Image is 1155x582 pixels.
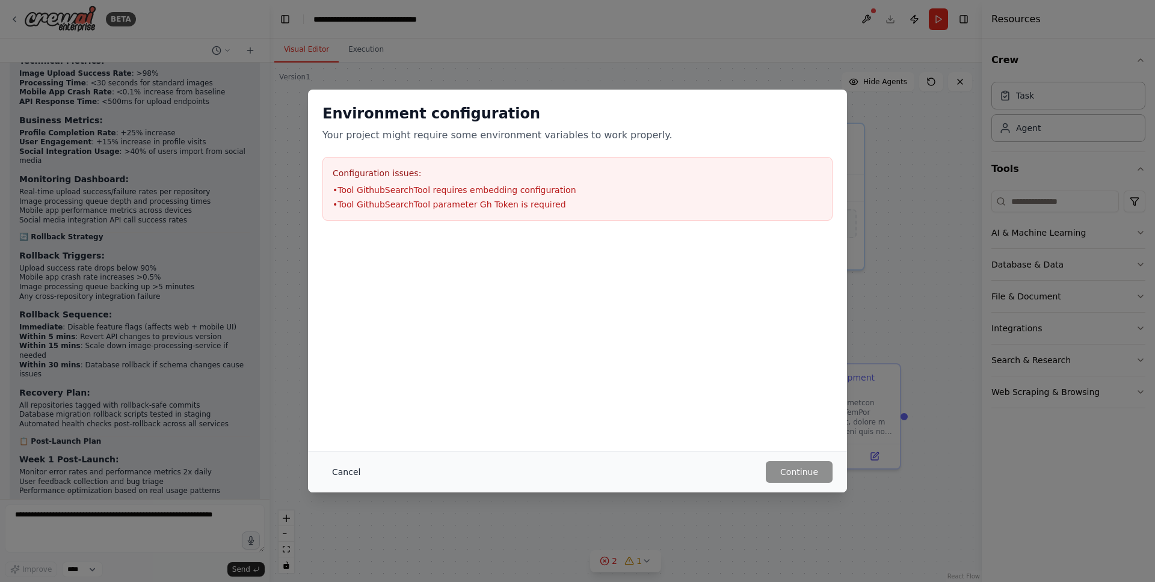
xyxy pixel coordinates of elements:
[766,461,833,483] button: Continue
[333,198,822,210] li: • Tool GithubSearchTool parameter Gh Token is required
[333,184,822,196] li: • Tool GithubSearchTool requires embedding configuration
[322,104,833,123] h2: Environment configuration
[322,461,370,483] button: Cancel
[333,167,822,179] h3: Configuration issues:
[322,128,833,142] p: Your project might require some environment variables to work properly.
